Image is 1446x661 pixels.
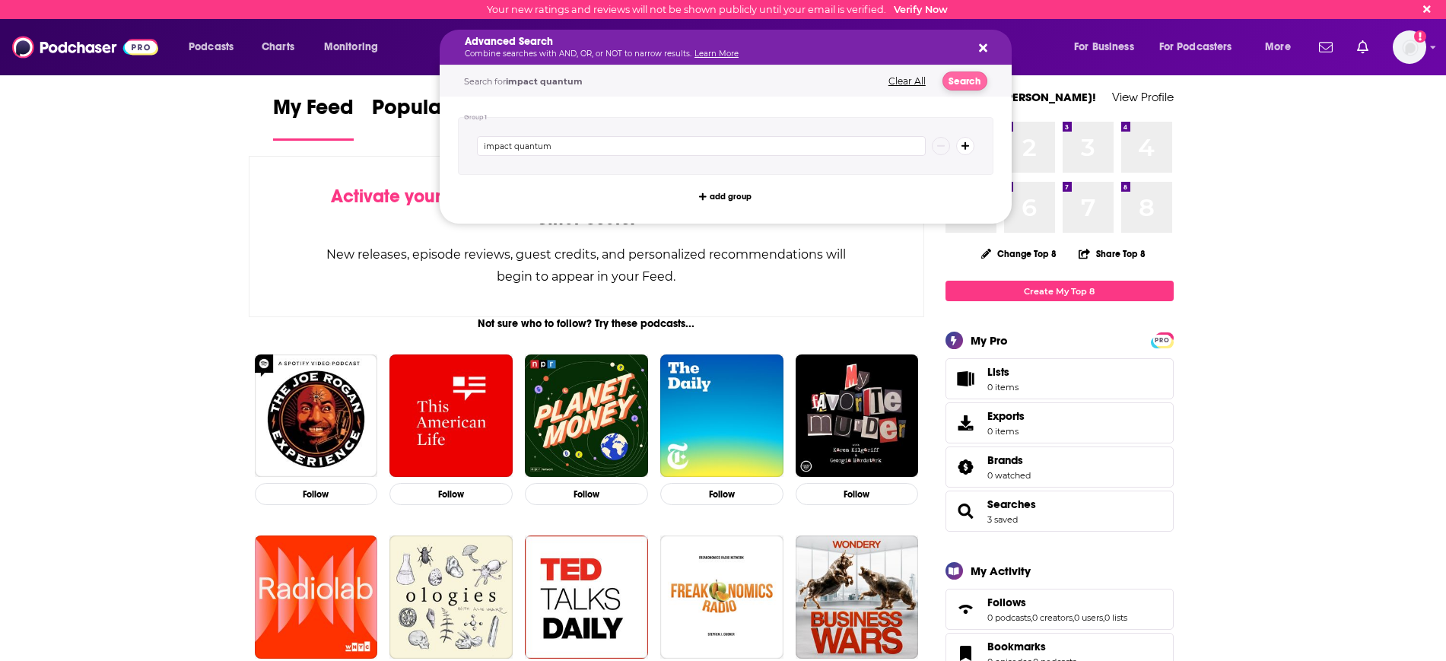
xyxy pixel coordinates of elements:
a: Follows [951,599,981,620]
button: Follow [660,483,783,505]
a: Popular Feed [372,94,501,141]
button: Share Top 8 [1078,239,1146,269]
button: add group [694,187,756,205]
span: Popular Feed [372,94,501,129]
button: open menu [178,35,253,59]
img: My Favorite Murder with Karen Kilgariff and Georgia Hardstark [796,354,919,478]
button: Follow [796,483,919,505]
span: Brands [945,446,1174,488]
img: Planet Money [525,354,648,478]
span: Lists [987,365,1009,379]
span: impact quantum [506,76,583,87]
img: Podchaser - Follow, Share and Rate Podcasts [12,33,158,62]
a: 0 watched [987,470,1031,481]
a: My Feed [273,94,354,141]
a: Searches [951,501,981,522]
a: Learn More [694,49,739,59]
svg: Email not verified [1414,30,1426,43]
span: My Feed [273,94,354,129]
div: Your new ratings and reviews will not be shown publicly until your email is verified. [487,4,948,15]
span: Logged in as MelissaPS [1393,30,1426,64]
span: For Podcasters [1159,37,1232,58]
span: More [1265,37,1291,58]
a: 0 creators [1032,612,1073,623]
a: Follows [987,596,1127,609]
img: The Daily [660,354,783,478]
span: , [1073,612,1074,623]
a: Charts [252,35,304,59]
span: Follows [987,596,1026,609]
span: For Business [1074,37,1134,58]
img: User Profile [1393,30,1426,64]
a: Welcome [PERSON_NAME]! [945,90,1096,104]
button: Show profile menu [1393,30,1426,64]
span: Bookmarks [987,640,1046,653]
button: Follow [525,483,648,505]
h4: Group 1 [464,114,488,121]
div: My Pro [971,333,1008,348]
img: The Joe Rogan Experience [255,354,378,478]
img: Radiolab [255,535,378,659]
button: Follow [389,483,513,505]
span: 0 items [987,426,1025,437]
img: Freakonomics Radio [660,535,783,659]
p: Combine searches with AND, OR, or NOT to narrow results. [465,50,962,58]
img: This American Life [389,354,513,478]
div: Not sure who to follow? Try these podcasts... [249,317,925,330]
span: Charts [262,37,294,58]
span: Searches [945,491,1174,532]
a: TED Talks Daily [525,535,648,659]
span: , [1103,612,1104,623]
span: Search for [464,76,583,87]
a: Show notifications dropdown [1313,34,1339,60]
a: 3 saved [987,514,1018,525]
a: Exports [945,402,1174,443]
a: Searches [987,497,1036,511]
button: Clear All [884,76,930,87]
span: Brands [987,453,1023,467]
div: Search podcasts, credits, & more... [454,30,1026,65]
a: Create My Top 8 [945,281,1174,301]
input: Type a keyword or phrase... [477,136,926,156]
button: open menu [1149,35,1254,59]
a: Lists [945,358,1174,399]
span: Monitoring [324,37,378,58]
span: Lists [987,365,1019,379]
div: New releases, episode reviews, guest credits, and personalized recommendations will begin to appe... [326,243,848,288]
img: Ologies with Alie Ward [389,535,513,659]
div: by following Podcasts, Creators, Lists, and other Users! [326,186,848,230]
button: Follow [255,483,378,505]
span: Exports [987,409,1025,423]
h5: Advanced Search [465,37,962,47]
a: 0 users [1074,612,1103,623]
span: PRO [1153,335,1171,346]
button: open menu [1254,35,1310,59]
span: Activate your Feed [331,185,487,208]
span: add group [710,192,752,201]
a: 0 podcasts [987,612,1031,623]
span: Lists [951,368,981,389]
span: 0 items [987,382,1019,392]
button: open menu [313,35,398,59]
a: Show notifications dropdown [1351,34,1374,60]
button: Change Top 8 [972,244,1066,263]
button: Search [942,72,987,91]
span: , [1031,612,1032,623]
a: Verify Now [894,4,948,15]
a: PRO [1153,334,1171,345]
a: Brands [951,456,981,478]
button: open menu [1063,35,1153,59]
img: Business Wars [796,535,919,659]
a: View Profile [1112,90,1174,104]
div: My Activity [971,564,1031,578]
a: Bookmarks [987,640,1076,653]
a: Brands [987,453,1031,467]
